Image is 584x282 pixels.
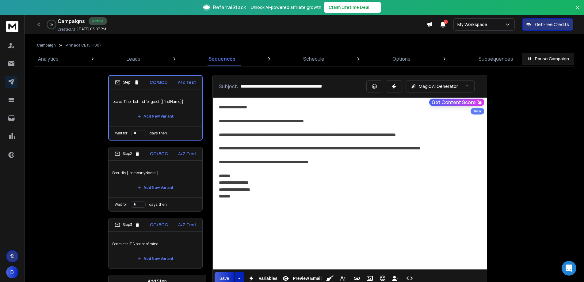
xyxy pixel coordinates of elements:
span: 7 [444,20,448,24]
p: Created At: [58,27,76,32]
div: Step 1 [115,80,139,85]
span: Preview Email [292,276,323,281]
span: ReferralStack [213,4,246,11]
p: Schedule [303,55,324,62]
div: Beta [471,108,484,115]
p: CC/BCC [150,222,168,228]
p: Options [392,55,410,62]
button: D [6,266,18,278]
p: Leads [127,55,140,62]
a: Schedule [300,51,328,66]
a: Analytics [34,51,62,66]
button: Add New Variant [132,110,178,122]
p: CC/BCC [150,151,168,157]
a: Subsequences [475,51,517,66]
p: Get Free Credits [535,21,569,28]
p: CC/BCC [150,79,168,85]
li: Step3CC/BCCA/Z TestSeamless IT & peace of mindAdd New Variant [108,218,203,269]
p: Wait for [115,202,127,207]
p: Leave IT hell behind for good, {{firstName}} [113,93,198,110]
p: Subsequences [479,55,513,62]
p: A/Z Test [178,79,196,85]
button: Add New Variant [132,253,178,265]
span: → [372,4,376,10]
p: A/Z Test [178,222,196,228]
a: Options [389,51,414,66]
button: Pause Campaign [522,53,574,65]
p: Securify {{companyName}} [112,164,199,182]
p: Seamless IT & peace of mind [112,235,199,253]
p: [DATE] 05:07 PM [77,27,106,32]
div: Step 2 [115,151,140,156]
p: A/Z Test [178,151,196,157]
h1: Campaigns [58,17,85,25]
p: Wait for [115,131,128,136]
a: Sequences [205,51,239,66]
span: Variables [257,276,279,281]
p: Analytics [38,55,59,62]
p: Sequences [208,55,235,62]
p: 0 % [50,23,53,26]
a: Leads [123,51,144,66]
p: Unlock AI-powered affiliate growth [251,4,321,10]
button: Get Free Credits [522,18,573,31]
p: days, then [150,131,167,136]
button: Magic AI Generator [406,80,475,92]
button: Get Content Score [429,99,484,106]
button: Close banner [574,4,582,18]
button: Add New Variant [132,182,178,194]
p: Magic AI Generator [419,83,458,89]
p: Pinnaca CE (51-100) [66,43,101,48]
button: Campaign [37,43,56,48]
div: Step 3 [115,222,140,227]
li: Step2CC/BCCA/Z TestSecurify {{companyName}}Add New VariantWait fordays, then [108,147,203,212]
p: My Workspace [457,21,490,28]
p: Subject: [219,83,238,90]
div: Active [89,17,107,25]
p: days, then [149,202,167,207]
button: Claim Lifetime Deal→ [324,2,381,13]
li: Step1CC/BCCA/Z TestLeave IT hell behind for good, {{firstName}}Add New VariantWait fordays, then [108,75,203,141]
div: Open Intercom Messenger [562,261,576,276]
